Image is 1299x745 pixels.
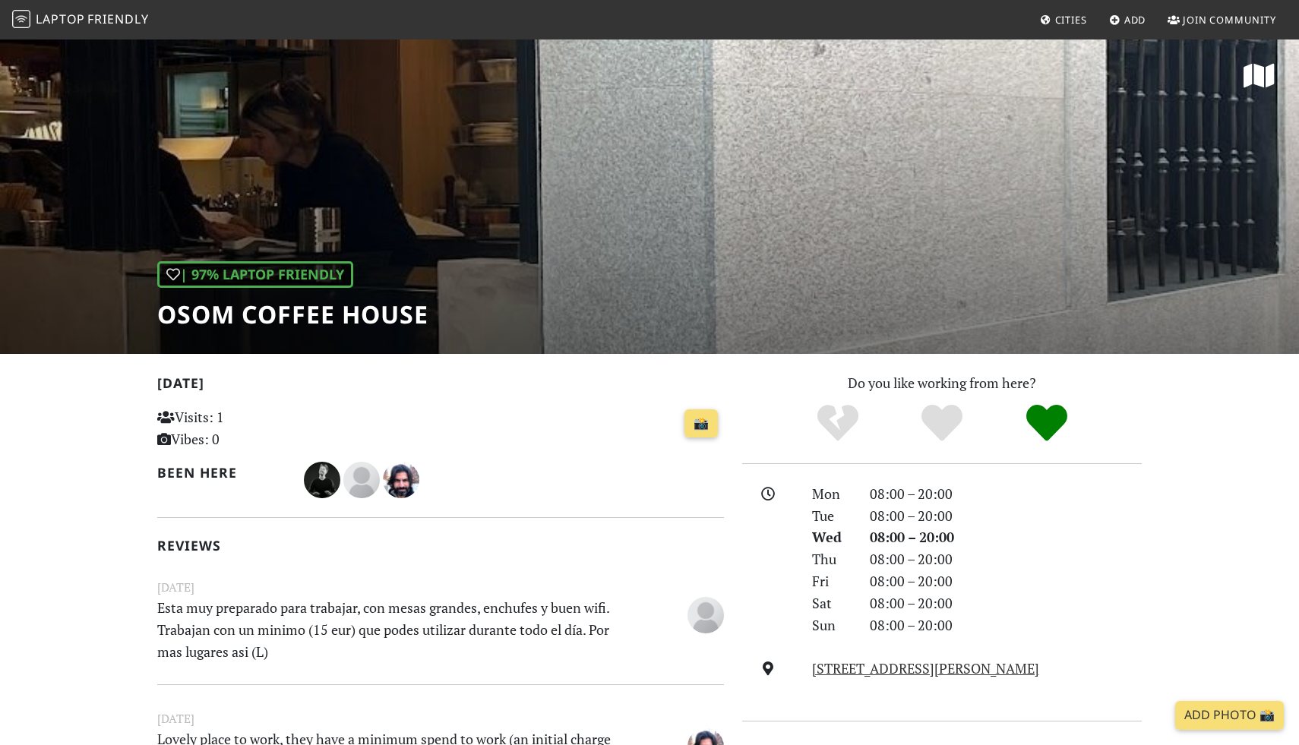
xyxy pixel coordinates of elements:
[12,10,30,28] img: LaptopFriendly
[861,614,1151,636] div: 08:00 – 20:00
[803,614,861,636] div: Sun
[343,462,380,498] img: blank-535327c66bd565773addf3077783bbfce4b00ec00e9fd257753287c682c7fa38.png
[687,604,724,622] span: Joaquin Cahiza
[1034,6,1093,33] a: Cities
[861,505,1151,527] div: 08:00 – 20:00
[890,402,994,444] div: Yes
[157,465,286,481] h2: Been here
[785,402,890,444] div: No
[861,570,1151,592] div: 08:00 – 20:00
[343,469,383,488] span: Joaquin Cahiza
[861,592,1151,614] div: 08:00 – 20:00
[1124,13,1146,27] span: Add
[742,372,1142,394] p: Do you like working from here?
[803,483,861,505] div: Mon
[304,469,343,488] span: Vukasin Stancevic
[861,548,1151,570] div: 08:00 – 20:00
[1175,701,1284,730] a: Add Photo 📸
[1183,13,1276,27] span: Join Community
[148,597,636,662] p: Esta muy preparado para trabajar, con mesas grandes, enchufes y buen wifi. Trabajan con un minimo...
[148,709,733,728] small: [DATE]
[684,409,718,438] a: 📸
[1055,13,1087,27] span: Cities
[803,526,861,548] div: Wed
[36,11,85,27] span: Laptop
[994,402,1099,444] div: Definitely!
[812,659,1039,677] a: [STREET_ADDRESS][PERSON_NAME]
[687,597,724,633] img: blank-535327c66bd565773addf3077783bbfce4b00ec00e9fd257753287c682c7fa38.png
[157,261,353,288] div: | 97% Laptop Friendly
[157,538,724,554] h2: Reviews
[803,505,861,527] div: Tue
[383,462,419,498] img: 4429-elan.jpg
[803,570,861,592] div: Fri
[803,548,861,570] div: Thu
[157,406,334,450] p: Visits: 1 Vibes: 0
[148,578,733,597] small: [DATE]
[1162,6,1282,33] a: Join Community
[87,11,148,27] span: Friendly
[383,469,419,488] span: Elan Dassani
[861,526,1151,548] div: 08:00 – 20:00
[157,300,428,329] h1: Osom Coffee House
[12,7,149,33] a: LaptopFriendly LaptopFriendly
[861,483,1151,505] div: 08:00 – 20:00
[1103,6,1152,33] a: Add
[803,592,861,614] div: Sat
[157,375,724,397] h2: [DATE]
[304,462,340,498] img: 4929-vukasin.jpg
